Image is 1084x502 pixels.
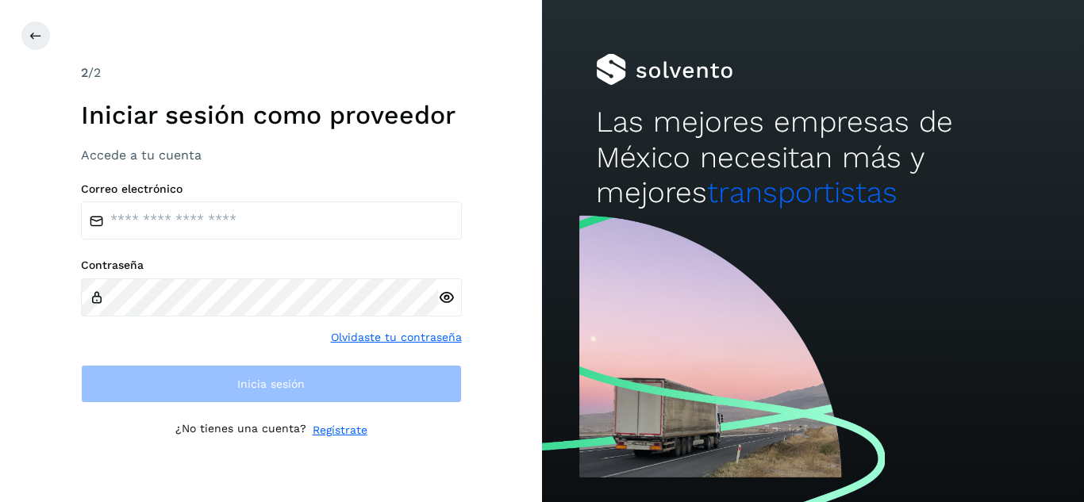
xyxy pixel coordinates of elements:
span: Inicia sesión [237,378,305,389]
a: Regístrate [313,422,367,439]
h3: Accede a tu cuenta [81,148,462,163]
a: Olvidaste tu contraseña [331,329,462,346]
span: transportistas [707,175,898,209]
button: Inicia sesión [81,365,462,403]
p: ¿No tienes una cuenta? [175,422,306,439]
h2: Las mejores empresas de México necesitan más y mejores [596,105,1029,210]
div: /2 [81,63,462,82]
span: 2 [81,65,88,80]
label: Correo electrónico [81,182,462,196]
label: Contraseña [81,259,462,272]
h1: Iniciar sesión como proveedor [81,100,462,130]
